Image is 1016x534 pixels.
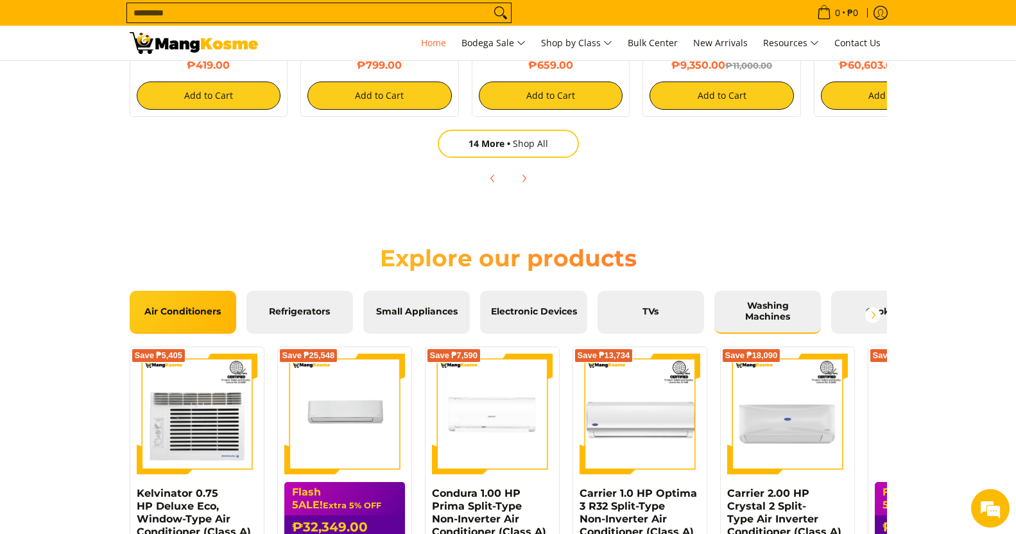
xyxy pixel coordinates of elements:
[650,59,794,72] h6: ₱9,350.00
[841,306,928,318] span: Cookers
[6,350,245,395] textarea: Type your message and click 'Submit'
[137,354,257,474] img: Kelvinator 0.75 HP Deluxe Eco, Window-Type Air Conditioner (Class A)
[578,352,630,359] span: Save ₱13,734
[139,306,227,318] span: Air Conditioners
[724,300,811,323] span: Washing Machines
[307,82,452,110] button: Add to Cart
[480,291,587,334] a: Electronic Devices
[628,37,678,49] span: Bulk Center
[621,26,684,60] a: Bulk Center
[845,8,860,17] span: ₱0
[607,306,694,318] span: TVs
[67,72,216,89] div: Leave a message
[834,37,881,49] span: Contact Us
[130,32,258,54] img: Mang Kosme: Your Home Appliances Warehouse Sale Partner!
[831,291,938,334] a: Cookers
[479,82,623,110] button: Add to Cart
[438,130,579,158] a: 14 MoreShop All
[833,8,842,17] span: 0
[373,306,460,318] span: Small Appliances
[271,26,887,60] nav: Main Menu
[650,82,794,110] button: Add to Cart
[490,306,577,318] span: Electronic Devices
[130,291,236,334] a: Air Conditioners
[727,354,848,474] img: Carrier 2.00 HP Crystal 2 Split-Type Air Inverter Conditioner (Class A)
[307,59,452,72] h6: ₱799.00
[137,59,281,72] h6: ₱419.00
[875,354,995,474] img: Carrier 1.50 HP XPower Gold 3 Split-Type Inverter Air Conditioner (Class A)
[282,352,335,359] span: Save ₱25,548
[828,26,887,60] a: Contact Us
[490,3,511,22] button: Search
[27,162,224,291] span: We are offline. Please leave us a message.
[363,291,470,334] a: Small Appliances
[763,35,819,51] span: Resources
[135,352,183,359] span: Save ₱5,405
[535,26,619,60] a: Shop by Class
[821,59,965,72] h6: ₱60,603.00
[693,37,748,49] span: New Arrivals
[432,354,553,474] img: Condura 1.00 HP Prima Split-Type Non-Inverter Air Conditioner (Class A)
[188,395,233,413] em: Submit
[873,352,926,359] span: Save ₱15,210
[813,6,862,20] span: •
[725,60,772,71] del: ₱11,000.00
[421,37,446,49] span: Home
[479,59,623,72] h6: ₱659.00
[580,354,700,474] img: Carrier 1.0 HP Optima 3 R32 Split-Type Non-Inverter Air Conditioner (Class A)
[479,164,507,193] button: Previous
[510,164,538,193] button: Next
[246,291,353,334] a: Refrigerators
[461,35,526,51] span: Bodega Sale
[284,354,405,474] img: Toshiba 2 HP New Model Split-Type Inverter Air Conditioner (Class A)
[455,26,532,60] a: Bodega Sale
[821,82,965,110] button: Add to Cart
[137,82,281,110] button: Add to Cart
[211,6,241,37] div: Minimize live chat window
[430,352,478,359] span: Save ₱7,590
[859,301,887,329] button: Next
[725,352,778,359] span: Save ₱18,090
[256,306,343,318] span: Refrigerators
[322,244,694,273] h2: Explore our products
[714,291,821,334] a: Washing Machines
[687,26,754,60] a: New Arrivals
[757,26,825,60] a: Resources
[541,35,612,51] span: Shop by Class
[415,26,452,60] a: Home
[598,291,704,334] a: TVs
[469,137,513,150] span: 14 More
